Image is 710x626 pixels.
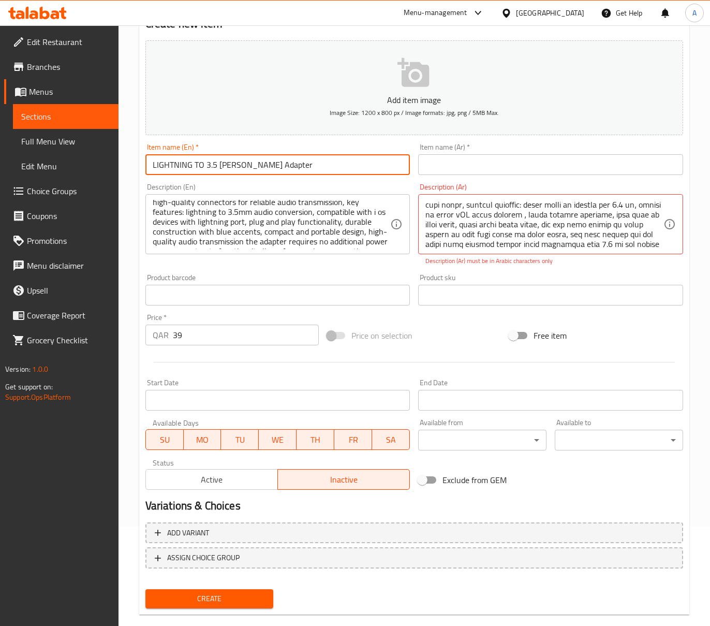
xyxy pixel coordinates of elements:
span: Edit Menu [21,160,110,172]
a: Coupons [4,203,119,228]
a: Edit Menu [13,154,119,179]
span: Menus [29,85,110,98]
h2: Create new item [145,16,683,32]
span: Full Menu View [21,135,110,148]
a: Branches [4,54,119,79]
button: Inactive [277,469,410,490]
span: A [692,7,697,19]
span: Active [150,472,274,487]
span: Exclude from GEM [442,474,507,486]
span: 1.0.0 [32,362,48,376]
span: WE [263,432,292,447]
a: Menus [4,79,119,104]
span: Coupons [27,210,110,222]
span: Coverage Report [27,309,110,322]
span: TU [225,432,255,447]
div: ​ [418,430,546,450]
a: Menu disclaimer [4,253,119,278]
span: Grocery Checklist [27,334,110,346]
span: Price on selection [351,329,412,342]
span: SA [376,432,406,447]
p: Add item image [161,94,667,106]
button: MO [184,429,221,450]
input: Please enter price [173,325,319,345]
span: SU [150,432,180,447]
span: MO [188,432,217,447]
span: Image Size: 1200 x 800 px / Image formats: jpg, png / 5MB Max. [330,107,499,119]
a: Choice Groups [4,179,119,203]
div: Menu-management [404,7,467,19]
a: Full Menu View [13,129,119,154]
span: Sections [21,110,110,123]
span: ASSIGN CHOICE GROUP [167,551,240,564]
input: Enter name En [145,154,410,175]
button: TH [297,429,334,450]
button: Add variant [145,522,683,544]
a: Sections [13,104,119,129]
button: SU [145,429,184,450]
span: Version: [5,362,31,376]
p: QAR [153,329,169,341]
button: WE [259,429,297,450]
p: Description (Ar) must be in Arabic characters only [425,256,676,266]
span: Branches [27,61,110,73]
a: Grocery Checklist [4,328,119,353]
span: Menu disclaimer [27,259,110,272]
span: Add variant [167,527,209,540]
a: Promotions [4,228,119,253]
input: Please enter product sku [418,285,683,305]
span: Inactive [282,472,406,487]
input: Enter name Ar [418,154,683,175]
a: Support.OpsPlatform [5,390,71,404]
textarea: lore ipsu dolorsi ame cons 9.2 ad elitseddoe tempo incidi utlab etdolo magna aliquaen admi 2.3 ve... [425,200,663,249]
span: Choice Groups [27,185,110,197]
span: Edit Restaurant [27,36,110,48]
div: ​ [555,430,683,450]
a: Coverage Report [4,303,119,328]
button: Add item imageImage Size: 1200 x 800 px / Image formats: jpg, png / 5MB Max. [145,40,683,135]
span: FR [338,432,368,447]
span: TH [301,432,330,447]
button: ASSIGN CHOICE GROUP [145,547,683,569]
h2: Variations & Choices [145,498,683,514]
span: Create [154,592,265,605]
button: Active [145,469,278,490]
span: Upsell [27,284,110,297]
span: Promotions [27,235,110,247]
span: Get support on: [5,380,53,394]
a: Upsell [4,278,119,303]
input: Please enter product barcode [145,285,410,305]
button: SA [372,429,410,450]
span: Free item [534,329,567,342]
button: TU [221,429,259,450]
button: Create [145,589,274,608]
a: Edit Restaurant [4,30,119,54]
div: [GEOGRAPHIC_DATA] [516,7,584,19]
button: FR [334,429,372,450]
textarea: This lightning to 3.5mm jack adapter enables users to connect standard 3.5mm headphones and audio... [153,200,391,249]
